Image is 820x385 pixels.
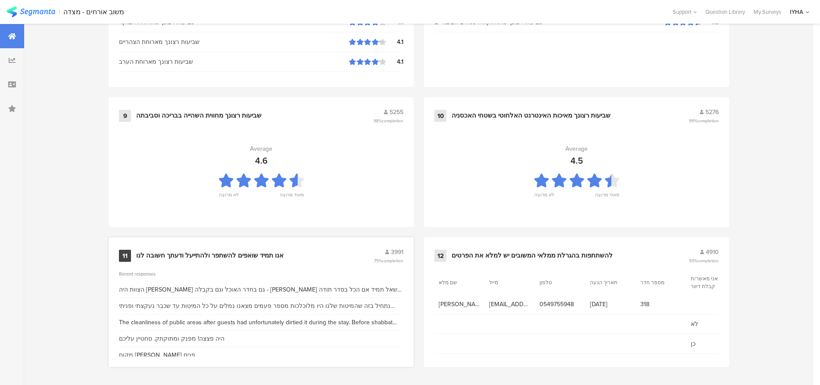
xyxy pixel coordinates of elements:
[119,270,403,277] div: Recent responses
[280,191,304,203] div: מאוד מרוצה
[6,6,55,17] img: segmanta logo
[59,7,60,17] div: |
[434,110,446,122] div: 10
[386,37,403,47] div: 4.1
[595,191,619,203] div: מאוד מרוצה
[539,279,578,286] section: טלפון
[697,118,719,124] span: completion
[382,118,403,124] span: completion
[119,110,131,122] div: 9
[119,301,403,310] div: נתחיל בזה שהמיטות שלנו היו מלוכלכות מספר פעמים מצאנו נמלים על כל המיטות עד שכבר נעקצתי ופניתי לקב...
[439,300,480,309] span: [PERSON_NAME]
[452,251,613,260] div: להשתתפות בהגרלת ממלאי המשובים יש למלא את הפרטים
[439,279,477,286] section: שם מלא
[434,250,446,262] div: 12
[790,8,803,16] div: IYHA
[119,57,349,66] div: שביעות רצונך מארוחת הערב
[136,112,262,120] div: שביעות רצונך מחווית השהייה בבריכה וסביבתה
[219,191,239,203] div: לא מרוצה
[386,57,403,66] div: 4.1
[539,300,581,309] span: 0549755948
[697,258,719,264] span: completion
[63,8,124,16] div: משוב אורחים - מצדה
[590,279,629,286] section: תאריך הגעה
[571,154,583,167] div: 4.5
[565,144,588,153] div: Average
[119,37,349,47] div: שביעות רצונך מארוחת הצהריים
[590,300,632,309] span: [DATE]
[489,279,528,286] section: מייל
[701,8,749,16] a: Question Library
[250,144,272,153] div: Average
[673,5,697,19] div: Support
[391,248,403,257] span: 3991
[452,112,611,120] div: שביעות רצונך מאיכות האינטרנט האלחוטי בשטחי האכסניה
[255,154,268,167] div: 4.6
[119,351,195,360] div: מקום [PERSON_NAME] פנים
[119,318,403,327] div: The cleanliness of public areas after guests had unfortunately dirtied it during the stay. Before...
[382,258,403,264] span: completion
[374,258,403,264] span: 75%
[691,320,733,329] span: לא
[136,251,284,260] div: אנו תמיד שואפים להשתפר ולהתייעל ודעתך חשובה לנו
[119,250,131,262] div: 11
[119,285,403,294] div: הצוות היה [PERSON_NAME] גם בחדר האוכל וגם בקבלה - [PERSON_NAME] שאל תמיד אם הכל בסדר תודה רבה
[706,248,719,257] span: 4910
[640,300,682,309] span: 318
[374,118,403,124] span: 98%
[691,339,733,348] span: כן
[689,258,719,264] span: 93%
[689,118,719,124] span: 99%
[489,300,531,309] span: [EMAIL_ADDRESS][DOMAIN_NAME]
[749,8,786,16] a: My Surveys
[119,334,224,343] div: היה פצצה! מפנק ומתוקתק. סחטיין עליכם
[640,279,679,286] section: מספר חדר
[691,275,730,290] section: אני מאשר/ת קבלת דיוור
[705,108,719,117] span: 5276
[390,108,403,117] span: 5255
[534,191,554,203] div: לא מרוצה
